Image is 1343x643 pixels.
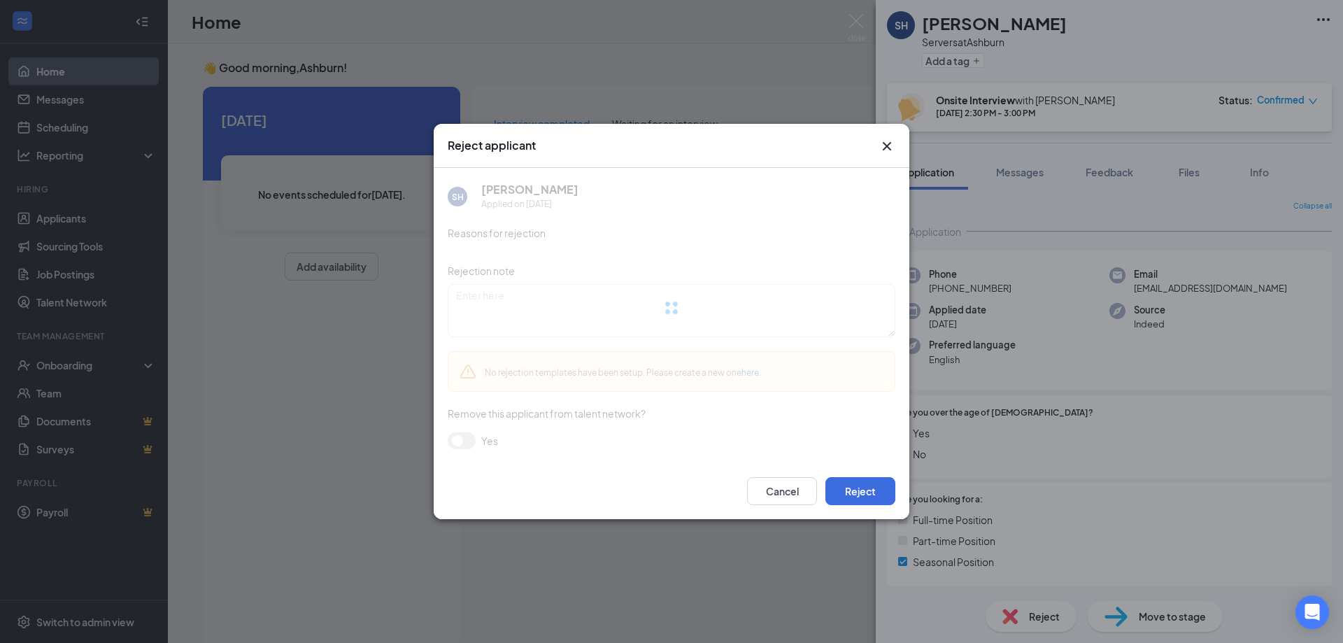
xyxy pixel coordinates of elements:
[879,138,895,155] svg: Cross
[879,138,895,155] button: Close
[747,477,817,505] button: Cancel
[448,138,536,153] h3: Reject applicant
[1295,595,1329,629] div: Open Intercom Messenger
[825,477,895,505] button: Reject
